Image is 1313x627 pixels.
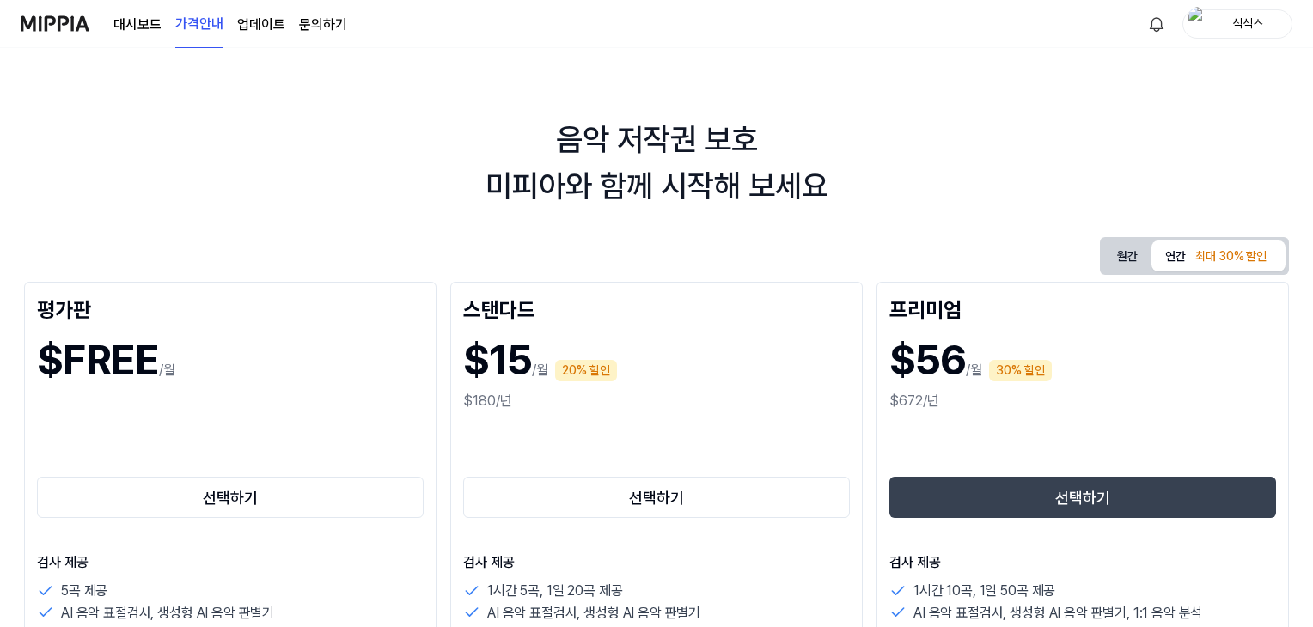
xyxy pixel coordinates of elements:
h1: $56 [889,329,966,391]
a: 선택하기 [463,473,850,521]
button: profile식식스 [1182,9,1292,39]
h1: $15 [463,329,532,391]
p: 1시간 5곡, 1일 20곡 제공 [487,580,622,602]
div: 스탠다드 [463,295,850,322]
p: 1시간 10곡, 1일 50곡 제공 [913,580,1055,602]
p: /월 [159,360,175,380]
p: 검사 제공 [889,552,1276,573]
p: AI 음악 표절검사, 생성형 AI 음악 판별기 [61,602,274,624]
p: AI 음악 표절검사, 생성형 AI 음악 판별기 [487,602,700,624]
div: 평가판 [37,295,424,322]
button: 선택하기 [889,477,1276,518]
img: 알림 [1146,14,1167,34]
a: 문의하기 [299,15,347,35]
div: 식식스 [1214,14,1281,33]
button: 선택하기 [463,477,850,518]
p: 5곡 제공 [61,580,107,602]
button: 연간 [1151,240,1286,271]
p: 검사 제공 [37,552,424,573]
a: 업데이트 [237,15,285,35]
div: 최대 30% 할인 [1190,244,1272,270]
a: 선택하기 [889,473,1276,521]
a: 대시보드 [113,15,162,35]
p: 검사 제공 [463,552,850,573]
p: AI 음악 표절검사, 생성형 AI 음악 판별기, 1:1 음악 분석 [913,602,1202,624]
button: 월간 [1103,240,1151,272]
h1: $FREE [37,329,159,391]
a: 선택하기 [37,473,424,521]
p: /월 [966,360,982,380]
p: /월 [532,360,548,380]
img: profile [1188,7,1209,41]
div: $672/년 [889,391,1276,411]
div: 30% 할인 [989,360,1052,381]
div: $180/년 [463,391,850,411]
button: 선택하기 [37,477,424,518]
a: 가격안내 [175,1,223,48]
div: 20% 할인 [555,360,617,381]
div: 프리미엄 [889,295,1276,322]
